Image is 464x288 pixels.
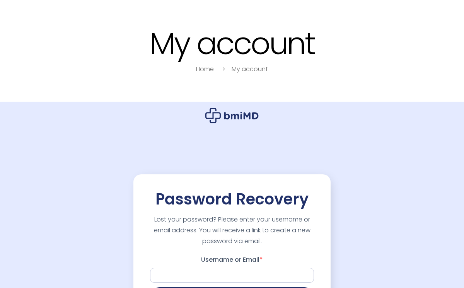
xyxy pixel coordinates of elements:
p: Lost your password? Please enter your username or email address. You will receive a link to creat... [149,214,315,247]
i: breadcrumbs separator [219,65,228,73]
a: My account [232,65,268,73]
h1: My account [50,27,414,60]
label: Username or Email [150,254,314,266]
h2: Password Recovery [155,190,309,208]
a: Home [196,65,214,73]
